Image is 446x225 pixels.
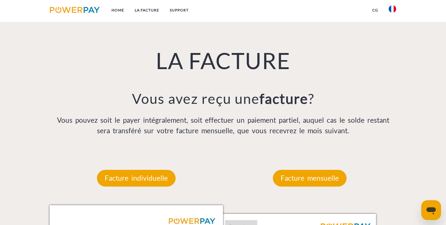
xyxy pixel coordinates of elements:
iframe: Bouton de lancement de la fenêtre de messagerie [421,200,441,220]
h3: Vous avez reçu une ? [50,90,396,107]
p: Facture mensuelle [273,170,347,187]
a: Home [106,5,129,16]
p: Vous pouvez soit le payer intégralement, soit effectuer un paiement partiel, auquel cas le solde ... [50,115,396,136]
b: facture [260,90,308,107]
a: LA FACTURE [129,5,164,16]
img: fr [389,5,396,13]
a: CG [367,5,383,16]
h1: LA FACTURE [50,46,396,74]
p: Facture individuelle [97,170,176,187]
a: Support [164,5,194,16]
img: logo-powerpay.svg [50,7,100,13]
